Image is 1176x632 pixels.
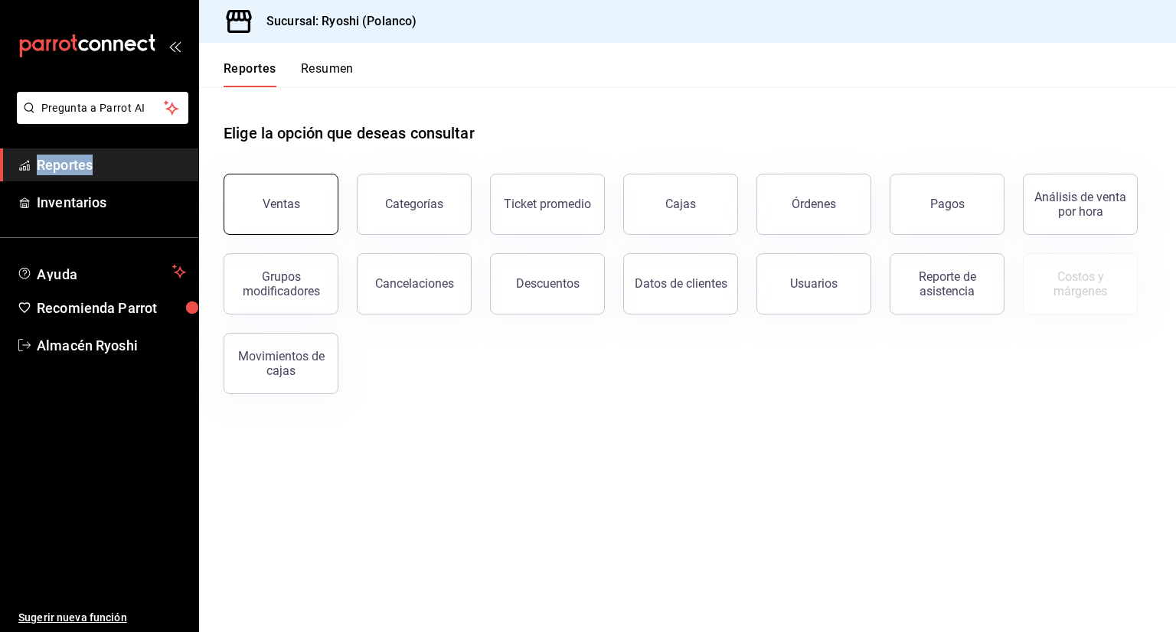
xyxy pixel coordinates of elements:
button: Descuentos [490,253,605,314]
div: Usuarios [790,276,838,291]
button: Grupos modificadores [224,253,338,314]
button: Pregunta a Parrot AI [17,92,188,124]
button: Ticket promedio [490,174,605,235]
div: Grupos modificadores [234,269,328,298]
span: Pregunta a Parrot AI [41,100,165,116]
button: Usuarios [756,253,871,314]
button: Movimientos de cajas [224,333,338,394]
div: Pagos [930,197,965,211]
div: Órdenes [792,197,836,211]
div: Descuentos [516,276,580,291]
button: Reportes [224,61,276,87]
span: Almacén Ryoshi [37,335,186,356]
h3: Sucursal: Ryoshi (Polanco) [254,12,416,31]
div: navigation tabs [224,61,354,87]
div: Ticket promedio [504,197,591,211]
div: Análisis de venta por hora [1033,190,1128,219]
h1: Elige la opción que deseas consultar [224,122,475,145]
a: Pregunta a Parrot AI [11,111,188,127]
button: Resumen [301,61,354,87]
button: Categorías [357,174,472,235]
div: Cajas [665,195,697,213]
button: Análisis de venta por hora [1023,174,1138,235]
button: Órdenes [756,174,871,235]
div: Cancelaciones [375,276,454,291]
button: open_drawer_menu [168,40,181,52]
button: Cancelaciones [357,253,472,314]
span: Inventarios [37,192,186,213]
span: Recomienda Parrot [37,298,186,318]
span: Sugerir nueva función [18,610,186,626]
div: Ventas [263,197,300,211]
div: Categorías [385,197,443,211]
button: Datos de clientes [623,253,738,314]
div: Costos y márgenes [1033,269,1128,298]
button: Ventas [224,174,338,235]
button: Reporte de asistencia [890,253,1004,314]
div: Reporte de asistencia [900,269,995,298]
span: Ayuda [37,262,166,281]
div: Movimientos de cajas [234,349,328,378]
div: Datos de clientes [635,276,727,291]
button: Contrata inventarios para ver este reporte [1023,253,1138,314]
a: Cajas [623,174,738,235]
span: Reportes [37,155,186,175]
button: Pagos [890,174,1004,235]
